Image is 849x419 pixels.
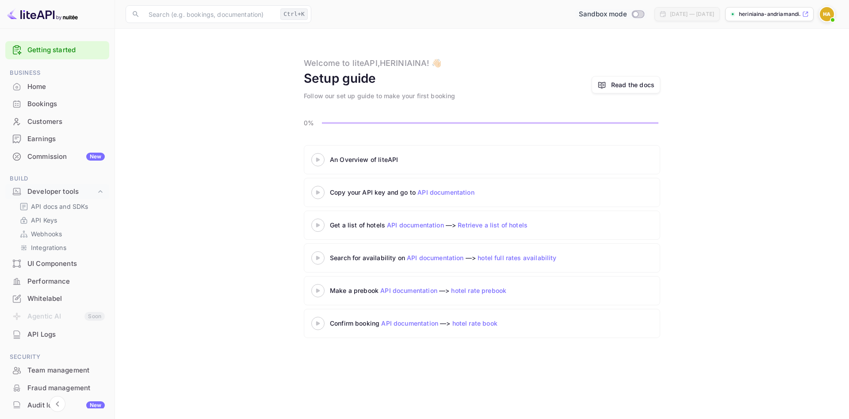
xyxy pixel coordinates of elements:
[280,8,308,20] div: Ctrl+K
[31,243,66,252] p: Integrations
[5,148,109,165] a: CommissionNew
[31,229,62,238] p: Webhooks
[27,134,105,144] div: Earnings
[86,153,105,161] div: New
[31,215,57,225] p: API Keys
[5,352,109,362] span: Security
[330,319,551,328] div: Confirm booking —>
[820,7,834,21] img: HERINIAINA Andriamandimby
[5,96,109,113] div: Bookings
[478,254,556,261] a: hotel full rates availability
[5,380,109,396] a: Fraud management
[86,401,105,409] div: New
[5,131,109,147] a: Earnings
[27,259,105,269] div: UI Components
[304,91,455,100] div: Follow our set up guide to make your first booking
[304,57,441,69] div: Welcome to liteAPI, HERINIAINA ! 👋🏻
[5,68,109,78] span: Business
[5,397,109,414] div: Audit logsNew
[330,220,551,230] div: Get a list of hotels —>
[5,273,109,290] div: Performance
[27,383,105,393] div: Fraud management
[330,286,551,295] div: Make a prebook —>
[5,273,109,289] a: Performance
[16,214,106,227] div: API Keys
[5,290,109,308] div: Whitelabel
[330,155,551,164] div: An Overview of liteAPI
[5,96,109,112] a: Bookings
[27,117,105,127] div: Customers
[19,229,102,238] a: Webhooks
[417,188,474,196] a: API documentation
[27,400,105,411] div: Audit logs
[16,200,106,213] div: API docs and SDKs
[304,69,376,88] div: Setup guide
[7,7,78,21] img: LiteAPI logo
[16,241,106,254] div: Integrations
[5,362,109,378] a: Team management
[27,277,105,287] div: Performance
[304,118,319,127] p: 0%
[19,202,102,211] a: API docs and SDKs
[5,41,109,59] div: Getting started
[380,287,437,294] a: API documentation
[5,78,109,95] a: Home
[27,365,105,376] div: Team management
[19,215,102,225] a: API Keys
[611,80,654,89] a: Read the docs
[27,45,105,55] a: Getting started
[27,187,96,197] div: Developer tools
[5,326,109,343] div: API Logs
[5,148,109,165] div: CommissionNew
[592,76,660,93] a: Read the docs
[579,9,627,19] span: Sandbox mode
[27,294,105,304] div: Whitelabel
[575,9,647,19] div: Switch to Production mode
[451,287,506,294] a: hotel rate prebook
[27,152,105,162] div: Commission
[5,380,109,397] div: Fraud management
[387,221,444,229] a: API documentation
[5,362,109,379] div: Team management
[5,113,109,130] a: Customers
[330,188,551,197] div: Copy your API key and go to
[381,319,438,327] a: API documentation
[670,10,714,18] div: [DATE] — [DATE]
[5,78,109,96] div: Home
[5,131,109,148] div: Earnings
[407,254,464,261] a: API documentation
[5,326,109,342] a: API Logs
[19,243,102,252] a: Integrations
[27,99,105,109] div: Bookings
[5,255,109,273] div: UI Components
[5,255,109,272] a: UI Components
[452,319,497,327] a: hotel rate book
[143,5,277,23] input: Search (e.g. bookings, documentation)
[5,397,109,413] a: Audit logsNew
[330,253,639,262] div: Search for availability on —>
[5,184,109,200] div: Developer tools
[5,174,109,184] span: Build
[27,330,105,340] div: API Logs
[5,290,109,307] a: Whitelabel
[458,221,528,229] a: Retrieve a list of hotels
[16,227,106,240] div: Webhooks
[739,10,800,18] p: heriniaina-andriamandi...
[31,202,88,211] p: API docs and SDKs
[27,82,105,92] div: Home
[50,396,65,412] button: Collapse navigation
